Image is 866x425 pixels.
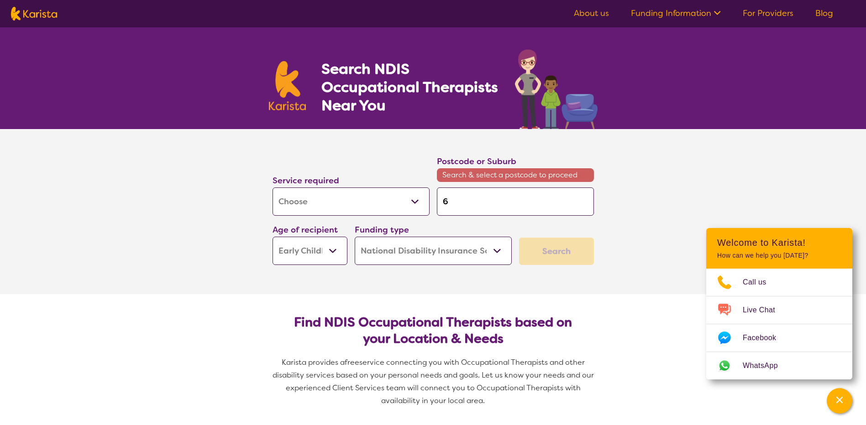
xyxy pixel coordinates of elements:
[273,358,596,405] span: service connecting you with Occupational Therapists and other disability services based on your p...
[706,352,852,379] a: Web link opens in a new tab.
[815,8,833,19] a: Blog
[743,359,789,373] span: WhatsApp
[273,224,338,235] label: Age of recipient
[706,228,852,379] div: Channel Menu
[706,269,852,379] ul: Choose channel
[282,358,345,367] span: Karista provides a
[345,358,359,367] span: free
[437,187,594,216] input: Type
[269,61,306,110] img: Karista logo
[273,175,339,186] label: Service required
[717,252,841,259] p: How can we help you [DATE]?
[743,8,793,19] a: For Providers
[355,224,409,235] label: Funding type
[827,388,852,414] button: Channel Menu
[515,49,598,129] img: occupational-therapy
[280,314,587,347] h2: Find NDIS Occupational Therapists based on your Location & Needs
[11,7,57,21] img: Karista logo
[717,237,841,248] h2: Welcome to Karista!
[574,8,609,19] a: About us
[743,275,777,289] span: Call us
[437,168,594,182] span: Search & select a postcode to proceed
[321,60,499,114] h1: Search NDIS Occupational Therapists Near You
[631,8,721,19] a: Funding Information
[437,156,516,167] label: Postcode or Suburb
[743,303,786,317] span: Live Chat
[743,331,787,345] span: Facebook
